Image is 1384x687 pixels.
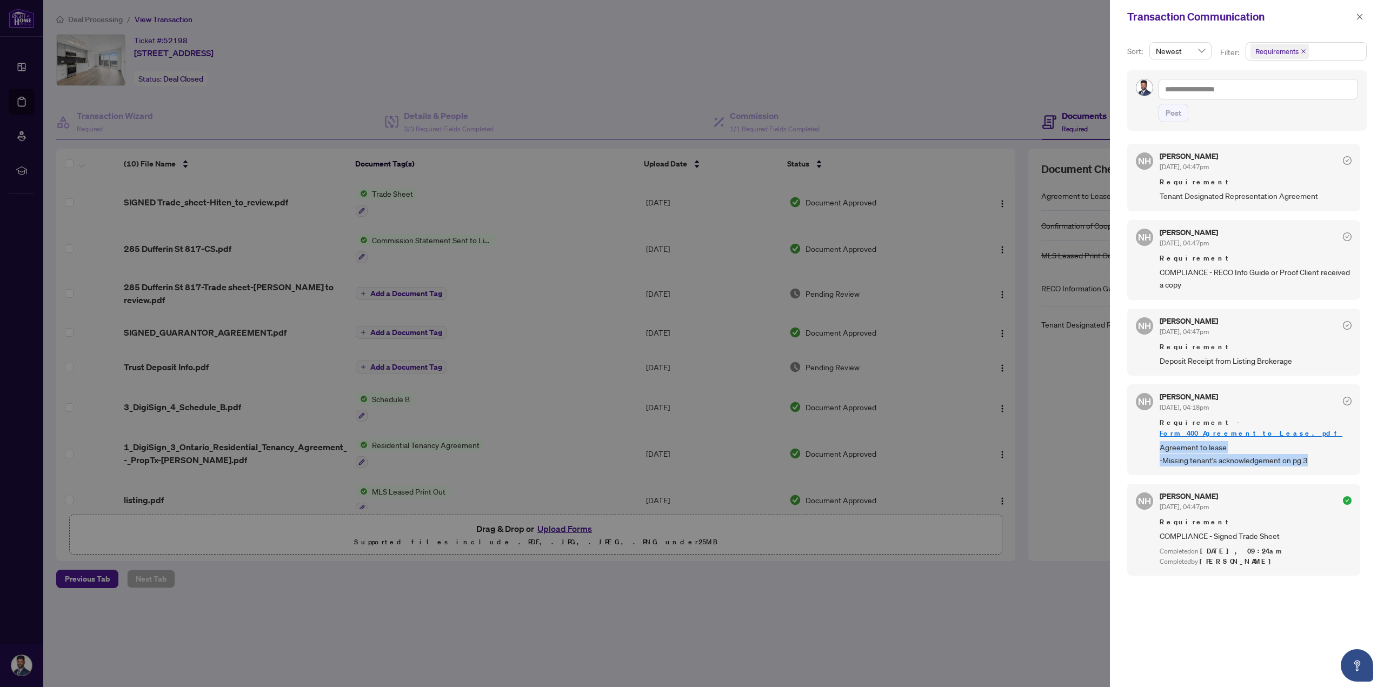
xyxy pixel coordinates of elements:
[1160,355,1352,367] span: Deposit Receipt from Listing Brokerage
[1160,517,1352,528] span: Requirement
[1200,546,1283,556] span: [DATE], 09:24am
[1250,44,1309,59] span: Requirements
[1160,177,1352,188] span: Requirement
[1138,395,1151,409] span: NH
[1160,266,1352,291] span: COMPLIANCE - RECO Info Guide or Proof Client received a copy
[1343,321,1352,330] span: check-circle
[1138,154,1151,168] span: NH
[1356,13,1363,21] span: close
[1160,152,1218,160] h5: [PERSON_NAME]
[1341,649,1373,682] button: Open asap
[1160,229,1218,236] h5: [PERSON_NAME]
[1160,403,1209,411] span: [DATE], 04:18pm
[1127,45,1145,57] p: Sort:
[1160,342,1352,352] span: Requirement
[1160,253,1352,264] span: Requirement
[1160,503,1209,511] span: [DATE], 04:47pm
[1160,190,1352,202] span: Tenant Designated Representation Agreement
[1160,317,1218,325] h5: [PERSON_NAME]
[1136,79,1153,96] img: Profile Icon
[1156,43,1205,59] span: Newest
[1127,9,1353,25] div: Transaction Communication
[1160,546,1352,557] div: Completed on
[1343,232,1352,241] span: check-circle
[1160,417,1352,439] span: Requirement -
[1343,397,1352,405] span: check-circle
[1138,319,1151,333] span: NH
[1343,496,1352,505] span: check-circle
[1160,163,1209,171] span: [DATE], 04:47pm
[1160,328,1209,336] span: [DATE], 04:47pm
[1160,492,1218,500] h5: [PERSON_NAME]
[1255,46,1299,57] span: Requirements
[1160,239,1209,247] span: [DATE], 04:47pm
[1138,230,1151,244] span: NH
[1220,46,1241,58] p: Filter:
[1301,49,1306,54] span: close
[1200,557,1277,566] span: [PERSON_NAME]
[1159,104,1188,122] button: Post
[1160,429,1342,438] a: Form_400_Agreement_to_Lease.pdf
[1160,557,1352,567] div: Completed by
[1343,156,1352,165] span: check-circle
[1160,530,1352,542] span: COMPLIANCE - Signed Trade Sheet
[1160,393,1218,401] h5: [PERSON_NAME]
[1160,441,1352,466] span: Agreement to lease -Missing tenant's acknowledgement on pg 3
[1138,494,1151,508] span: NH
